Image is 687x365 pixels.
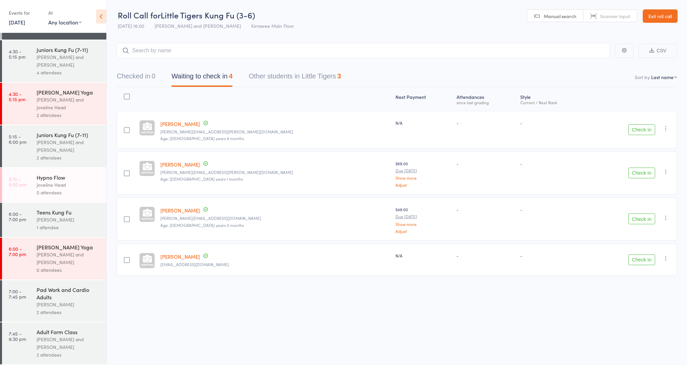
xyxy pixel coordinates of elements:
div: Atten­dances [454,90,518,108]
div: Next Payment [393,90,454,108]
span: Kirrawee Main Floor [251,22,294,29]
button: Waiting to check in4 [171,69,232,87]
div: 4 attendees [37,69,101,76]
div: Joveline Head [37,181,101,189]
div: - [457,120,515,126]
div: - [520,120,587,126]
button: CSV [639,44,677,58]
span: Age: [DEMOGRAPHIC_DATA] years 0 months [160,222,244,228]
span: Age: [DEMOGRAPHIC_DATA] years 1 months [160,176,243,182]
div: Teens Kung Fu [37,208,101,216]
div: [PERSON_NAME] and [PERSON_NAME] [37,336,101,351]
a: 6:00 -7:00 pm[PERSON_NAME] Yoga[PERSON_NAME] and [PERSON_NAME]0 attendees [2,238,106,280]
div: 0 attendees [37,266,101,274]
span: Little Tigers Kung Fu (3-6) [161,9,255,20]
div: [PERSON_NAME] [37,216,101,224]
div: 2 attendees [37,351,101,359]
div: N/A [395,120,451,126]
button: Check in [628,124,655,135]
button: Check in [628,214,655,224]
a: 4:30 -5:15 pmJuniors Kung Fu (7-11)[PERSON_NAME] and [PERSON_NAME]4 attendees [2,40,106,82]
small: Due [DATE] [395,168,451,173]
a: 7:45 -8:30 pmAdult Form Class[PERSON_NAME] and [PERSON_NAME]2 attendees [2,322,106,364]
div: $69.00 [395,161,451,187]
div: 1 attendee [37,224,101,231]
span: [DATE] 16:00 [118,22,144,29]
div: - [457,253,515,258]
div: - [520,206,587,212]
div: Hypno Flow [37,174,101,181]
a: Exit roll call [643,9,678,23]
div: 0 [152,72,155,80]
div: 2 attendees [37,154,101,162]
div: [PERSON_NAME] and [PERSON_NAME] [37,138,101,154]
div: since last grading [457,100,515,105]
time: 6:00 - 7:00 pm [9,211,26,222]
div: $49.00 [395,206,451,233]
button: Other students in Little Tigers3 [249,69,341,87]
span: Age: [DEMOGRAPHIC_DATA] years 8 months [160,135,244,141]
a: [PERSON_NAME] [160,161,200,168]
div: N/A [395,253,451,258]
div: [PERSON_NAME] [37,301,101,308]
div: Juniors Kung Fu (7-11) [37,46,101,53]
button: Check in [628,254,655,265]
small: zak.reza@yahoo.com.au [160,262,390,267]
a: Show more [395,176,451,180]
div: Juniors Kung Fu (7-11) [37,131,101,138]
time: 5:15 - 6:00 pm [9,134,27,144]
div: [PERSON_NAME] and Joveline Head [37,96,101,111]
label: Sort by [635,74,650,80]
time: 7:45 - 8:30 pm [9,331,26,342]
input: Search by name [117,43,610,58]
div: 0 attendees [37,189,101,196]
div: [PERSON_NAME] and [PERSON_NAME] [37,251,101,266]
span: Manual search [544,13,576,19]
a: 4:30 -5:15 pm[PERSON_NAME] Yoga[PERSON_NAME] and Joveline Head2 attendees [2,83,106,125]
div: Any location [48,18,82,26]
div: - [520,161,587,166]
div: Last name [651,74,674,80]
div: [PERSON_NAME] Yoga [37,88,101,96]
div: [PERSON_NAME] Yoga [37,243,101,251]
div: 2 attendees [37,111,101,119]
time: 4:30 - 5:15 pm [9,49,25,59]
a: [DATE] [9,18,25,26]
button: Check in [628,168,655,178]
div: - [520,253,587,258]
span: Roll Call for [118,9,161,20]
small: cameron.garth@hotmail.com [160,170,390,175]
a: 5:15 -6:00 pmHypno FlowJoveline Head0 attendees [2,168,106,202]
div: - [457,161,515,166]
a: [PERSON_NAME] [160,120,200,127]
div: 2 attendees [37,308,101,316]
a: Show more [395,222,451,226]
div: 3 [337,72,341,80]
a: 6:00 -7:00 pmTeens Kung Fu[PERSON_NAME]1 attendee [2,203,106,237]
time: 5:15 - 6:00 pm [9,176,27,187]
time: 4:30 - 5:15 pm [9,91,25,102]
span: [PERSON_NAME] and [PERSON_NAME] [155,22,241,29]
div: [PERSON_NAME] and [PERSON_NAME] [37,53,101,69]
button: Checked in0 [117,69,155,87]
time: 6:00 - 7:00 pm [9,246,26,257]
small: Lori_schaeffer@hotmail.com [160,216,390,221]
small: Due [DATE] [395,214,451,219]
time: 7:00 - 7:45 pm [9,289,26,299]
div: Events for [9,7,42,18]
div: Pad Work and Cardio Adults [37,286,101,301]
span: Scanner input [600,13,630,19]
div: Adult Form Class [37,328,101,336]
div: Style [518,90,589,108]
a: [PERSON_NAME] [160,207,200,214]
small: kendall.bascetta@gmail.com [160,129,390,134]
a: Adjust [395,229,451,233]
a: [PERSON_NAME] [160,253,200,260]
a: 7:00 -7:45 pmPad Work and Cardio Adults[PERSON_NAME]2 attendees [2,280,106,322]
a: Adjust [395,183,451,187]
div: - [457,206,515,212]
a: 5:15 -6:00 pmJuniors Kung Fu (7-11)[PERSON_NAME] and [PERSON_NAME]2 attendees [2,125,106,167]
div: Current / Next Rank [520,100,587,105]
div: 4 [229,72,232,80]
div: At [48,7,82,18]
